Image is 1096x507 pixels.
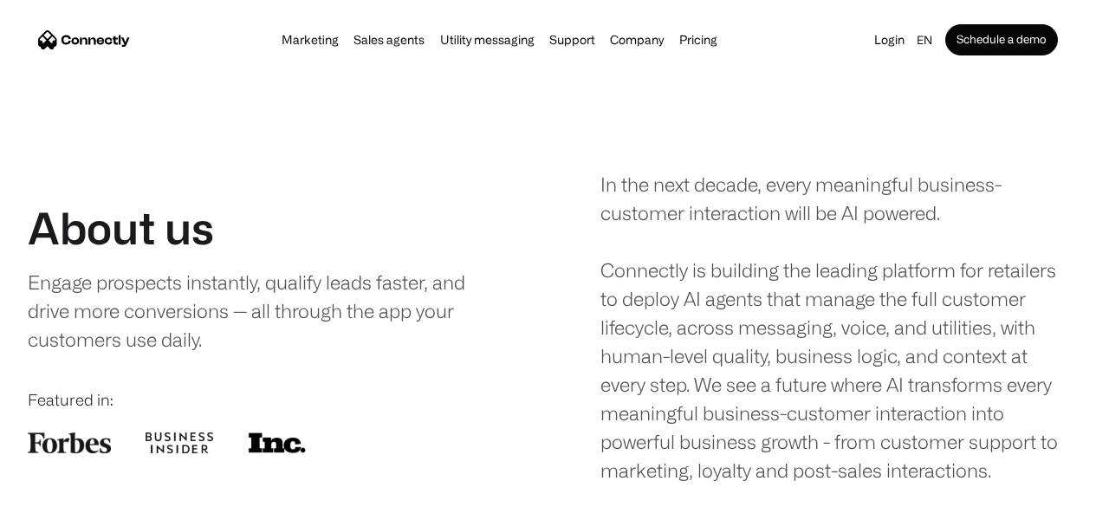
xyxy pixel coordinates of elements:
h1: About us [28,202,214,254]
aside: Language selected: English [17,475,104,501]
a: home [38,27,130,53]
div: Engage prospects instantly, qualify leads faster, and drive more conversions — all through the ap... [28,268,472,354]
a: Pricing [674,33,723,47]
a: Support [544,33,600,47]
ul: Language list [35,477,104,501]
a: Marketing [276,33,344,47]
a: Utility messaging [435,33,540,47]
div: Company [610,28,664,52]
div: In the next decade, every meaningful business-customer interaction will be AI powered. Connectly ... [600,170,1068,484]
a: Schedule a demo [945,24,1058,55]
div: Featured in: [28,388,496,412]
div: en [910,28,945,52]
div: en [917,28,932,52]
a: Sales agents [348,33,430,47]
div: Company [605,28,669,52]
a: Login [869,28,910,52]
